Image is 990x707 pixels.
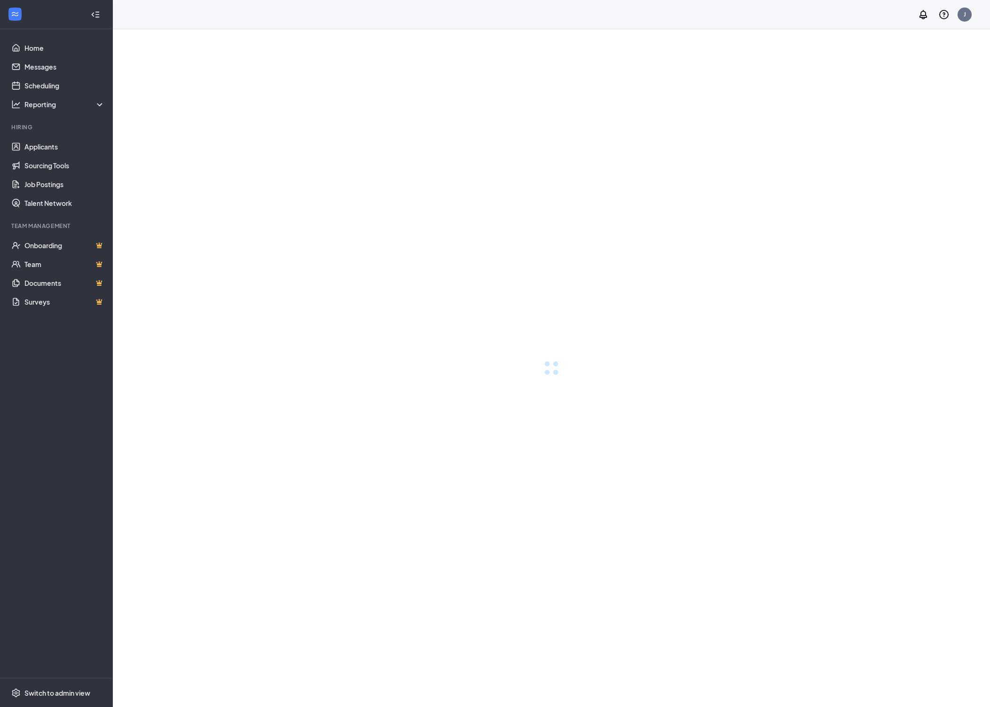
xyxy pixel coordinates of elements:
[24,292,105,311] a: SurveysCrown
[24,255,105,274] a: TeamCrown
[24,57,105,76] a: Messages
[964,10,966,18] div: J
[24,688,90,698] div: Switch to admin view
[24,76,105,95] a: Scheduling
[24,39,105,57] a: Home
[24,175,105,194] a: Job Postings
[24,236,105,255] a: OnboardingCrown
[24,274,105,292] a: DocumentsCrown
[10,9,20,19] svg: WorkstreamLogo
[938,9,950,20] svg: QuestionInfo
[91,10,100,19] svg: Collapse
[11,222,103,230] div: Team Management
[11,123,103,131] div: Hiring
[24,194,105,212] a: Talent Network
[918,9,929,20] svg: Notifications
[11,688,21,698] svg: Settings
[24,156,105,175] a: Sourcing Tools
[24,137,105,156] a: Applicants
[24,100,105,109] div: Reporting
[11,100,21,109] svg: Analysis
